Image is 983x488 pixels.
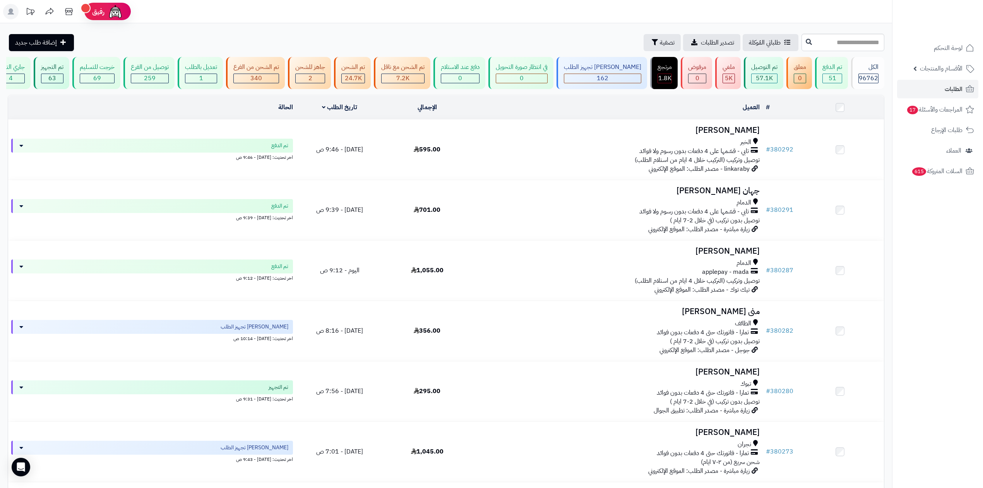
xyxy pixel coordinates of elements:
[308,74,312,83] span: 2
[372,57,432,89] a: تم الشحن مع ناقل 7.2K
[316,447,363,456] span: [DATE] - 7:01 ص
[670,216,760,225] span: توصيل بدون تركيب (في خلال 2-7 ايام )
[897,121,978,139] a: طلبات الإرجاع
[906,104,962,115] span: المراجعات والأسئلة
[654,406,750,415] span: زيارة مباشرة - مصدر الطلب: تطبيق الجوال
[144,74,156,83] span: 259
[474,126,760,135] h3: [PERSON_NAME]
[813,57,849,89] a: تم الدفع 51
[92,7,104,16] span: رفيق
[41,63,63,72] div: تم التجهيز
[736,198,751,207] span: الدمام
[649,57,679,89] a: مرتجع 1.8K
[688,74,706,83] div: 0
[11,213,293,221] div: اخر تحديث: [DATE] - 9:39 ص
[657,388,749,397] span: تمارا - فاتورتك حتى 4 دفعات بدون فوائد
[688,63,706,72] div: مرفوض
[683,34,740,51] a: تصدير الطلبات
[714,57,742,89] a: ملغي 5K
[176,57,224,89] a: تعديل بالطلب 1
[635,276,760,285] span: توصيل وتركيب (التركيب خلال 4 ايام من استلام الطلب)
[766,103,770,112] a: #
[382,74,424,83] div: 7222
[766,266,770,275] span: #
[316,326,363,335] span: [DATE] - 8:16 ص
[766,266,793,275] a: #380287
[657,449,749,458] span: تمارا - فاتورتك حتى 4 دفعات بدون فوائد
[639,207,749,216] span: تابي - قسّمها على 4 دفعات بدون رسوم ولا فوائد
[185,63,217,72] div: تعديل بالطلب
[931,125,962,136] span: طلبات الإرجاع
[341,63,365,72] div: تم الشحن
[798,74,802,83] span: 0
[766,447,793,456] a: #380273
[749,38,781,47] span: طلباتي المُوكلة
[316,205,363,215] span: [DATE] - 9:39 ص
[740,380,751,388] span: تبوك
[945,84,962,95] span: الطلبات
[766,145,793,154] a: #380292
[934,43,962,53] span: لوحة التحكم
[345,74,362,83] span: 24.7K
[829,74,836,83] span: 51
[278,103,293,112] a: الحالة
[897,141,978,160] a: العملاء
[80,74,114,83] div: 69
[648,225,750,234] span: زيارة مباشرة - مصدر الطلب: الموقع الإلكتروني
[271,202,288,210] span: تم الدفع
[12,458,30,476] div: Open Intercom Messenger
[743,34,798,51] a: طلباتي المُوكلة
[474,307,760,316] h3: منى [PERSON_NAME]
[907,106,918,114] span: 17
[11,455,293,463] div: اخر تحديث: [DATE] - 9:43 ص
[108,4,123,19] img: ai-face.png
[785,57,813,89] a: معلق 0
[271,263,288,270] span: تم الدفع
[21,4,40,21] a: تحديثات المنصة
[564,74,641,83] div: 162
[131,74,168,83] div: 259
[897,100,978,119] a: المراجعات والأسئلة17
[269,383,288,391] span: تم التجهيز
[199,74,203,83] span: 1
[474,428,760,437] h3: [PERSON_NAME]
[756,74,773,83] span: 57.1K
[701,457,760,467] span: شحن سريع (من ٢-٧ ايام)
[11,334,293,342] div: اخر تحديث: [DATE] - 10:14 ص
[458,74,462,83] span: 0
[131,63,169,72] div: توصيل من الفرع
[912,167,926,176] span: 615
[766,447,770,456] span: #
[295,63,325,72] div: جاهز للشحن
[474,186,760,195] h3: جهان [PERSON_NAME]
[381,63,425,72] div: تم الشحن مع ناقل
[234,74,279,83] div: 340
[474,368,760,376] h3: [PERSON_NAME]
[658,63,672,72] div: مرتجع
[897,162,978,180] a: السلات المتروكة615
[766,145,770,154] span: #
[635,155,760,165] span: توصيل وتركيب (التركيب خلال 4 ايام من استلام الطلب)
[702,268,749,277] span: applepay - mada
[520,74,524,83] span: 0
[735,319,751,328] span: الطائف
[322,103,357,112] a: تاريخ الطلب
[736,259,751,268] span: الدمام
[766,387,770,396] span: #
[723,63,735,72] div: ملغي
[414,145,440,154] span: 595.00
[271,142,288,149] span: تم الدفع
[414,387,440,396] span: 295.00
[766,387,793,396] a: #380280
[11,153,293,161] div: اخر تحديث: [DATE] - 9:46 ص
[411,447,444,456] span: 1,045.00
[742,57,785,89] a: تم التوصيل 57.1K
[657,328,749,337] span: تمارا - فاتورتك حتى 4 دفعات بدون فوائد
[93,74,101,83] span: 69
[296,74,325,83] div: 2
[414,326,440,335] span: 356.00
[659,345,750,355] span: جوجل - مصدر الطلب: الموقع الإلكتروني
[920,63,962,74] span: الأقسام والمنتجات
[743,103,760,112] a: العميل
[897,39,978,57] a: لوحة التحكم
